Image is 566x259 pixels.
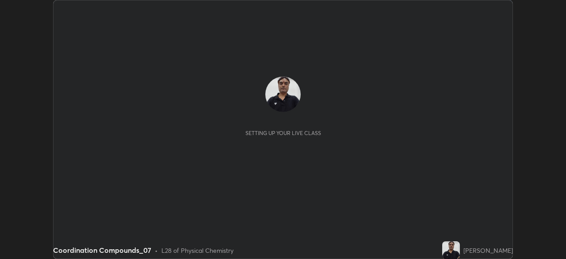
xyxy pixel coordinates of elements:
[442,241,460,259] img: 2746b4ae3dd242b0847139de884b18c5.jpg
[155,246,158,255] div: •
[463,246,513,255] div: [PERSON_NAME]
[265,77,301,112] img: 2746b4ae3dd242b0847139de884b18c5.jpg
[245,130,321,136] div: Setting up your live class
[53,245,151,255] div: Coordination Compounds_07
[161,246,233,255] div: L28 of Physical Chemistry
